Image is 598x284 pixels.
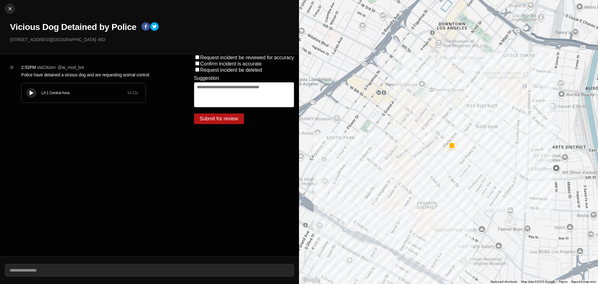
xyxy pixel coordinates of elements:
img: cancel [7,6,13,12]
a: Report a map error [571,280,596,283]
img: Google [301,276,321,284]
p: [STREET_ADDRESS][GEOGRAPHIC_DATA] · BID [10,36,294,43]
label: Request incident be reviewed for accuracy [200,55,294,60]
p: Police have detained a vicious dog and are requesting animal control. [21,72,169,78]
a: Open this area in Google Maps (opens a new window) [301,276,321,284]
button: twitter [150,22,159,32]
label: Confirm incident is accurate [200,61,262,66]
button: facebook [141,22,150,32]
label: Suggestion [194,75,219,81]
h1: Vicious Dog Detained by Police [10,22,136,33]
p: 2:52PM [21,64,36,70]
span: Map data ©2025 Google [521,280,555,283]
label: Request incident be deleted [200,67,262,73]
p: via Citizen · @ ai_mod_bot [37,64,84,70]
button: Submit for review [194,113,244,124]
div: LA 1 Central Area [41,90,127,95]
div: 14.22 s [127,90,138,95]
button: cancel [5,4,15,14]
button: Keyboard shortcuts [491,280,517,284]
a: Terms (opens in new tab) [559,280,567,283]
